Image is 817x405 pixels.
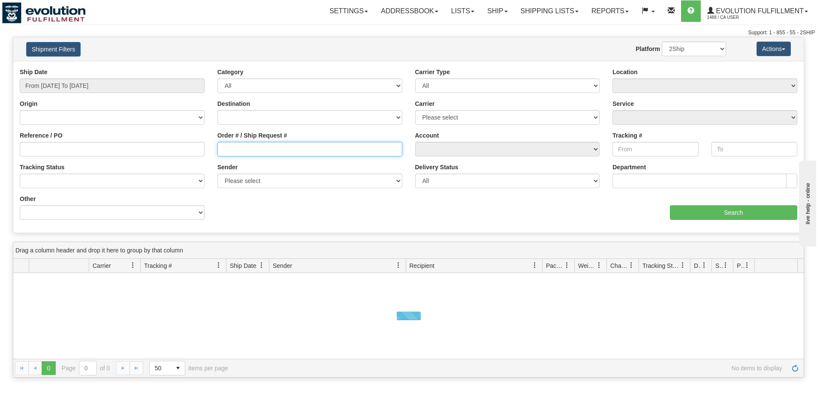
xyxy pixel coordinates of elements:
span: Sender [273,261,292,270]
label: Location [612,68,637,76]
label: Service [612,99,634,108]
span: Ship Date [230,261,256,270]
span: Recipient [410,261,434,270]
span: Weight [578,261,596,270]
label: Tracking # [612,131,642,140]
div: grid grouping header [13,242,804,259]
a: Weight filter column settings [592,258,606,273]
label: Destination [217,99,250,108]
span: items per page [149,361,228,375]
label: Category [217,68,244,76]
label: Reference / PO [20,131,63,140]
a: Delivery Status filter column settings [697,258,711,273]
span: Page of 0 [62,361,110,375]
label: Delivery Status [415,163,458,171]
button: Actions [757,42,791,56]
label: Other [20,195,36,203]
a: Settings [323,0,374,22]
span: select [171,361,185,375]
span: Charge [610,261,628,270]
iframe: chat widget [797,159,816,246]
span: Page sizes drop down [149,361,185,375]
input: From [612,142,698,156]
a: Sender filter column settings [391,258,406,273]
label: Carrier [415,99,435,108]
a: Refresh [788,361,802,375]
label: Origin [20,99,37,108]
a: Tracking # filter column settings [211,258,226,273]
span: Evolution Fulfillment [714,7,804,15]
label: Order # / Ship Request # [217,131,287,140]
label: Platform [636,45,660,53]
span: 50 [155,364,166,372]
label: Account [415,131,439,140]
span: Page 0 [42,361,55,375]
a: Addressbook [374,0,445,22]
label: Ship Date [20,68,48,76]
a: Shipment Issues filter column settings [718,258,733,273]
button: Shipment Filters [26,42,81,57]
div: live help - online [6,7,79,14]
label: Sender [217,163,238,171]
div: Support: 1 - 855 - 55 - 2SHIP [2,29,815,36]
a: Reports [585,0,635,22]
span: Tracking # [144,261,172,270]
span: No items to display [240,365,782,372]
a: Evolution Fulfillment 1488 / CA User [701,0,814,22]
input: To [711,142,797,156]
label: Department [612,163,646,171]
a: Packages filter column settings [560,258,574,273]
span: 1488 / CA User [707,13,772,22]
span: Shipment Issues [715,261,723,270]
label: Tracking Status [20,163,64,171]
a: Recipient filter column settings [528,258,542,273]
input: Search [670,205,797,220]
span: Pickup Status [737,261,744,270]
span: Carrier [93,261,111,270]
a: Pickup Status filter column settings [740,258,754,273]
label: Carrier Type [415,68,450,76]
a: Shipping lists [514,0,585,22]
a: Tracking Status filter column settings [675,258,690,273]
span: Delivery Status [694,261,701,270]
a: Charge filter column settings [624,258,639,273]
a: Ship [481,0,514,22]
img: logo1488.jpg [2,2,86,24]
span: Packages [546,261,564,270]
a: Carrier filter column settings [126,258,140,273]
span: Tracking Status [642,261,680,270]
a: Ship Date filter column settings [254,258,269,273]
a: Lists [445,0,481,22]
